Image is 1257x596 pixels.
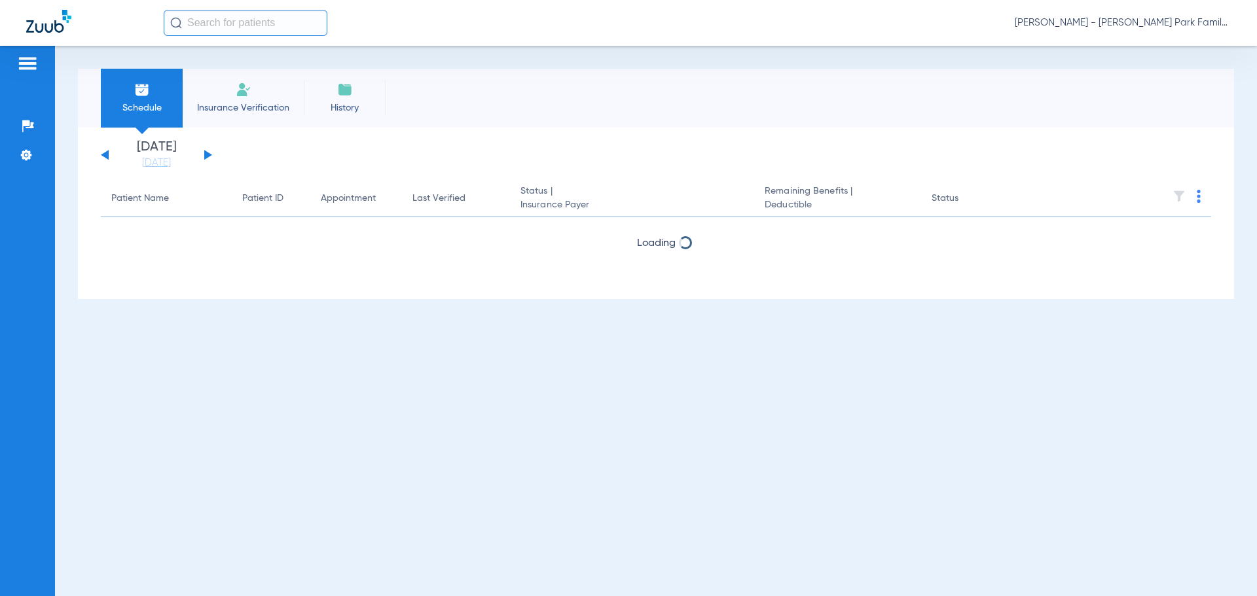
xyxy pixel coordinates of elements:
[337,82,353,97] img: History
[321,192,392,205] div: Appointment
[111,192,169,205] div: Patient Name
[236,82,251,97] img: Manual Insurance Verification
[754,181,920,217] th: Remaining Benefits |
[192,101,294,114] span: Insurance Verification
[1015,16,1231,29] span: [PERSON_NAME] - [PERSON_NAME] Park Family Dentistry
[111,192,221,205] div: Patient Name
[314,101,376,114] span: History
[637,238,676,249] span: Loading
[164,10,327,36] input: Search for patients
[412,192,465,205] div: Last Verified
[1197,190,1201,203] img: group-dot-blue.svg
[412,192,500,205] div: Last Verified
[921,181,1010,217] th: Status
[242,192,300,205] div: Patient ID
[1173,190,1186,203] img: filter.svg
[170,17,182,29] img: Search Icon
[117,141,196,169] li: [DATE]
[510,181,754,217] th: Status |
[17,56,38,71] img: hamburger-icon
[134,82,150,97] img: Schedule
[765,198,910,212] span: Deductible
[321,192,376,205] div: Appointment
[117,156,196,169] a: [DATE]
[242,192,283,205] div: Patient ID
[520,198,744,212] span: Insurance Payer
[26,10,71,33] img: Zuub Logo
[111,101,173,114] span: Schedule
